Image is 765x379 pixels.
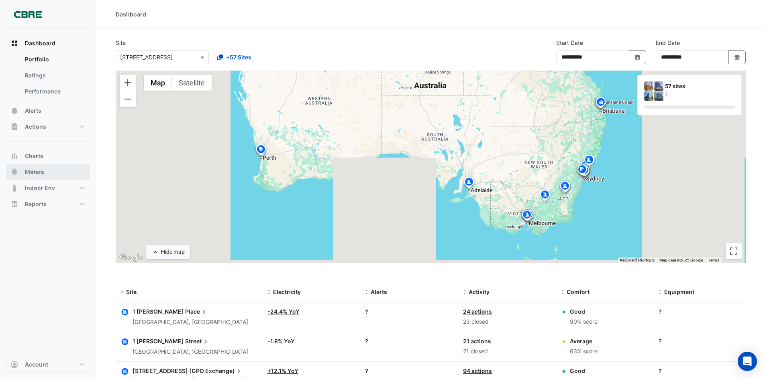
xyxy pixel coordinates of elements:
[267,338,295,345] a: -1.8% YoY
[146,245,190,259] button: Hide map
[644,91,653,101] img: 10 Franklin Street (GPO Exchange)
[659,258,703,262] span: Map data ©2025 Google
[463,176,475,190] img: site-pin.svg
[654,91,663,101] img: 10 Shelley Street
[18,83,90,99] a: Performance
[267,308,300,315] a: -24.4% YoY
[25,200,47,208] span: Reports
[6,196,90,212] button: Reports
[734,54,741,61] fa-icon: Select Date
[118,253,144,263] a: Open this area in Google Maps (opens a new window)
[559,180,572,195] img: site-pin.svg
[570,337,598,345] div: Average
[205,367,243,375] span: Exchange)
[520,209,533,223] img: site-pin.svg
[463,308,492,315] a: 24 actions
[634,54,641,61] fa-icon: Select Date
[576,164,589,178] img: site-pin.svg
[273,288,301,295] span: Electricity
[463,367,492,374] a: 94 actions
[708,258,719,262] a: Terms (opens in new tab)
[559,180,571,194] img: site-pin.svg
[664,288,694,295] span: Equipment
[570,317,598,326] div: 90% score
[185,307,208,316] span: Place
[579,160,592,174] img: site-pin.svg
[365,337,453,345] div: ?
[6,35,90,51] button: Dashboard
[583,154,596,168] img: site-pin.svg
[365,307,453,316] div: ?
[10,39,18,47] app-icon: Dashboard
[463,347,551,356] div: 21 closed
[570,367,598,375] div: Good
[133,347,248,357] div: [GEOGRAPHIC_DATA], [GEOGRAPHIC_DATA]
[570,307,598,316] div: Good
[665,91,735,100] div: ?
[558,182,571,196] img: site-pin.svg
[10,107,18,115] app-icon: Alerts
[25,123,46,131] span: Actions
[578,164,591,178] img: site-pin.svg
[6,103,90,119] button: Alerts
[567,288,590,295] span: Comfort
[116,10,146,18] div: Dashboard
[726,243,742,259] button: Toggle fullscreen view
[133,308,184,315] span: 1 [PERSON_NAME]
[10,152,18,160] app-icon: Charts
[212,50,257,64] button: +57 Sites
[659,307,747,316] div: ?
[25,107,41,115] span: Alerts
[6,164,90,180] button: Meters
[10,6,46,22] img: Company Logo
[25,361,48,369] span: Account
[18,67,90,83] a: Ratings
[656,39,680,47] label: End Date
[644,81,653,91] img: 1 Martin Place
[10,168,18,176] app-icon: Meters
[463,338,491,345] a: 21 actions
[6,357,90,373] button: Account
[659,337,747,345] div: ?
[226,53,251,61] span: +57 Sites
[6,119,90,135] button: Actions
[463,317,551,326] div: 23 closed
[6,51,90,103] div: Dashboard
[25,152,43,160] span: Charts
[133,367,204,374] span: [STREET_ADDRESS] (GPO
[18,51,90,67] a: Portfolio
[594,96,607,110] img: site-pin.svg
[267,367,298,374] a: +12.1% YoY
[255,144,267,158] img: site-pin.svg
[559,180,572,194] img: site-pin.svg
[120,75,136,91] button: Zoom in
[126,288,137,295] span: Site
[469,288,490,295] span: Activity
[133,318,248,327] div: [GEOGRAPHIC_DATA], [GEOGRAPHIC_DATA]
[255,144,268,158] img: site-pin.svg
[570,347,598,356] div: 63% score
[133,338,184,345] span: 1 [PERSON_NAME]
[10,200,18,208] app-icon: Reports
[144,75,172,91] button: Show street map
[539,189,551,203] img: site-pin.svg
[6,148,90,164] button: Charts
[25,39,55,47] span: Dashboard
[6,180,90,196] button: Indoor Env
[254,143,267,157] img: site-pin.svg
[25,184,55,192] span: Indoor Env
[120,91,136,107] button: Zoom out
[556,39,583,47] label: Start Date
[522,209,535,223] img: site-pin.svg
[172,75,212,91] button: Show satellite imagery
[185,337,210,346] span: Street
[659,367,747,375] div: ?
[118,253,144,263] img: Google
[577,164,590,178] img: site-pin.svg
[583,154,596,168] img: site-pin.svg
[10,184,18,192] app-icon: Indoor Env
[654,81,663,91] img: 1 Shelley Street
[365,367,453,375] div: ?
[371,288,387,295] span: Alerts
[738,352,757,371] div: Open Intercom Messenger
